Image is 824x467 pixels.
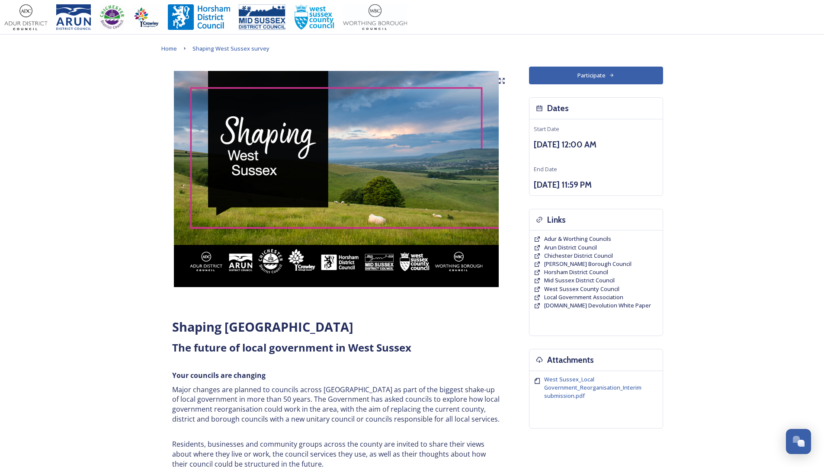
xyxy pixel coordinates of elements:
a: Adur & Worthing Councils [544,235,611,243]
img: Crawley%20BC%20logo.jpg [133,4,159,30]
button: Open Chat [786,429,811,454]
img: WSCCPos-Spot-25mm.jpg [294,4,335,30]
a: Arun District Council [544,243,597,252]
button: Participate [529,67,663,84]
span: Start Date [534,125,559,133]
a: Shaping West Sussex survey [192,43,269,54]
strong: Your councils are changing [172,371,266,380]
h3: Dates [547,102,569,115]
img: Adur%20logo%20%281%29.jpeg [4,4,48,30]
span: Shaping West Sussex survey [192,45,269,52]
span: Home [161,45,177,52]
p: Major changes are planned to councils across [GEOGRAPHIC_DATA] as part of the biggest shake-up of... [172,385,501,424]
span: End Date [534,165,557,173]
h3: [DATE] 12:00 AM [534,138,658,151]
span: Chichester District Council [544,252,613,259]
h3: [DATE] 11:59 PM [534,179,658,191]
h3: Links [547,214,566,226]
strong: Shaping [GEOGRAPHIC_DATA] [172,318,353,335]
a: West Sussex County Council [544,285,619,293]
h3: Attachments [547,354,594,366]
a: Local Government Association [544,293,623,301]
a: Chichester District Council [544,252,613,260]
span: [DOMAIN_NAME] Devolution White Paper [544,301,651,309]
img: Worthing_Adur%20%281%29.jpg [343,4,407,30]
a: Horsham District Council [544,268,608,276]
img: CDC%20Logo%20-%20you%20may%20have%20a%20better%20version.jpg [99,4,125,30]
img: 150ppimsdc%20logo%20blue.png [239,4,285,30]
a: Home [161,43,177,54]
span: Arun District Council [544,243,597,251]
img: Horsham%20DC%20Logo.jpg [168,4,230,30]
a: Mid Sussex District Council [544,276,615,285]
a: [DOMAIN_NAME] Devolution White Paper [544,301,651,310]
img: Arun%20District%20Council%20logo%20blue%20CMYK.jpg [56,4,91,30]
a: [PERSON_NAME] Borough Council [544,260,632,268]
strong: The future of local government in West Sussex [172,340,411,355]
span: West Sussex_Local Government_Reorganisation_Interim submission.pdf [544,375,641,400]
